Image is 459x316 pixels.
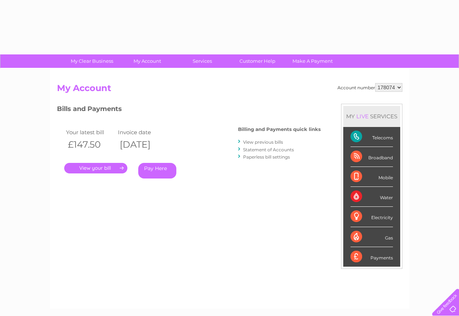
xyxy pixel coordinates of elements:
[351,227,393,247] div: Gas
[351,187,393,207] div: Water
[57,83,402,97] h2: My Account
[351,207,393,227] div: Electricity
[343,106,400,127] div: MY SERVICES
[57,104,321,116] h3: Bills and Payments
[337,83,402,92] div: Account number
[64,137,116,152] th: £147.50
[64,163,127,173] a: .
[351,147,393,167] div: Broadband
[243,147,294,152] a: Statement of Accounts
[238,127,321,132] h4: Billing and Payments quick links
[116,127,168,137] td: Invoice date
[172,54,232,68] a: Services
[355,113,370,120] div: LIVE
[228,54,287,68] a: Customer Help
[243,139,283,145] a: View previous bills
[62,54,122,68] a: My Clear Business
[243,154,290,160] a: Paperless bill settings
[64,127,116,137] td: Your latest bill
[117,54,177,68] a: My Account
[351,127,393,147] div: Telecoms
[116,137,168,152] th: [DATE]
[138,163,176,178] a: Pay Here
[351,247,393,267] div: Payments
[351,167,393,187] div: Mobile
[283,54,343,68] a: Make A Payment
